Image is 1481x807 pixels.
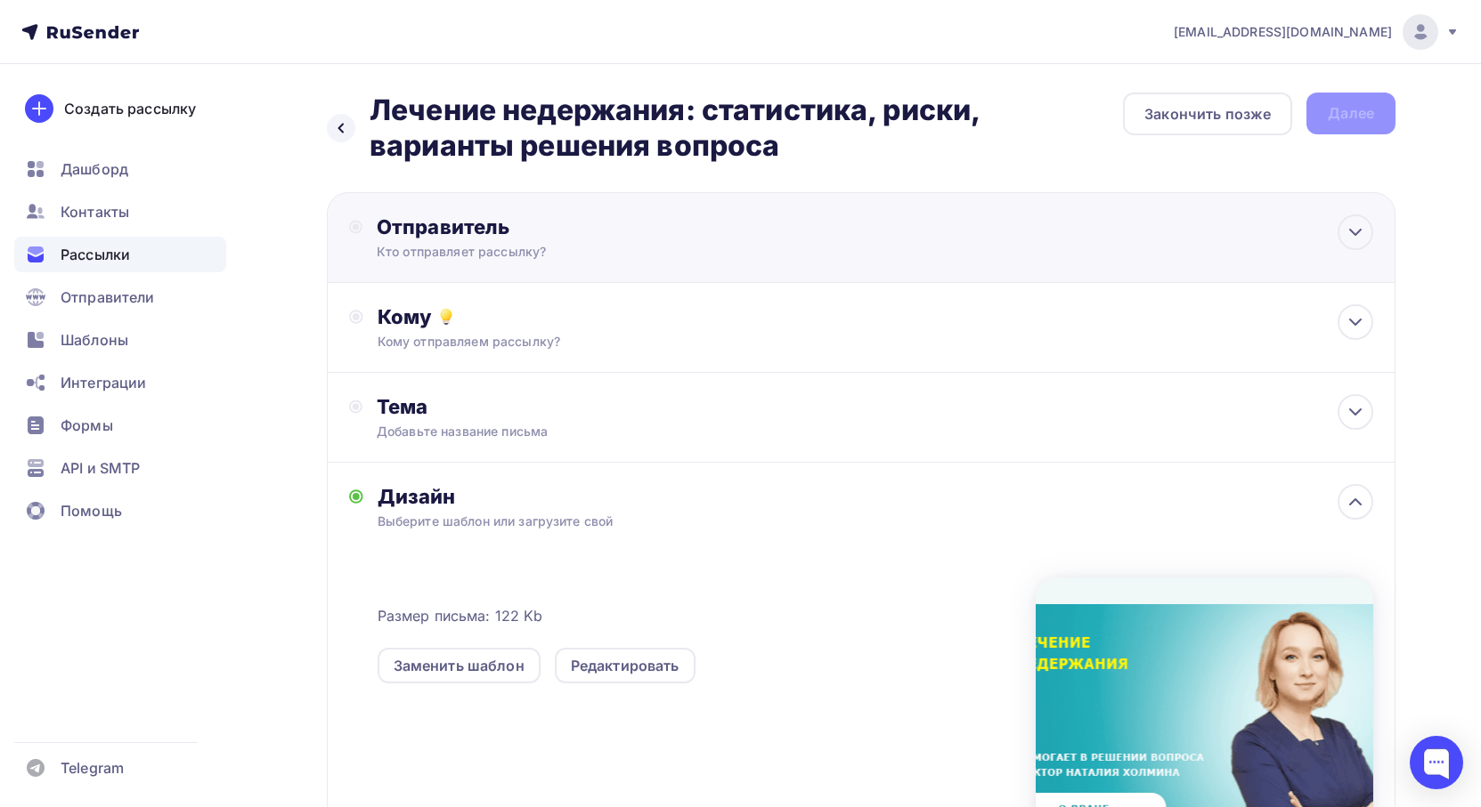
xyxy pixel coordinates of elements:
a: [EMAIL_ADDRESS][DOMAIN_NAME] [1174,14,1460,50]
div: Дизайн [378,484,1373,509]
div: Кому отправляем рассылку? [378,333,1274,351]
a: Формы [14,408,226,443]
span: Помощь [61,500,122,521]
span: Интеграции [61,372,146,393]
div: Редактировать [571,655,679,676]
span: Контакты [61,201,129,222]
div: Создать рассылку [64,98,196,119]
span: Отправители [61,286,155,308]
div: Тема [377,394,728,419]
div: Кому [378,304,1373,329]
div: Добавьте название письма [377,423,694,440]
div: Закончить позже [1144,103,1271,125]
a: Контакты [14,194,226,230]
a: Шаблоны [14,322,226,358]
span: API и SMTP [61,457,140,479]
span: Рассылки [61,244,130,265]
div: Выберите шаблон или загрузите свой [378,512,1274,530]
span: Дашборд [61,158,128,180]
span: Telegram [61,757,124,779]
h2: Лечение недержания: статистика, риски, варианты решения вопроса [370,93,1123,164]
span: [EMAIL_ADDRESS][DOMAIN_NAME] [1174,23,1392,41]
span: Размер письма: 122 Kb [378,605,543,626]
a: Дашборд [14,151,226,187]
div: Отправитель [377,214,762,239]
a: Отправители [14,279,226,315]
a: Рассылки [14,237,226,272]
span: Шаблоны [61,329,128,351]
div: Заменить шаблон [394,655,525,676]
span: Формы [61,415,113,436]
div: Кто отправляет рассылку? [377,243,724,261]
